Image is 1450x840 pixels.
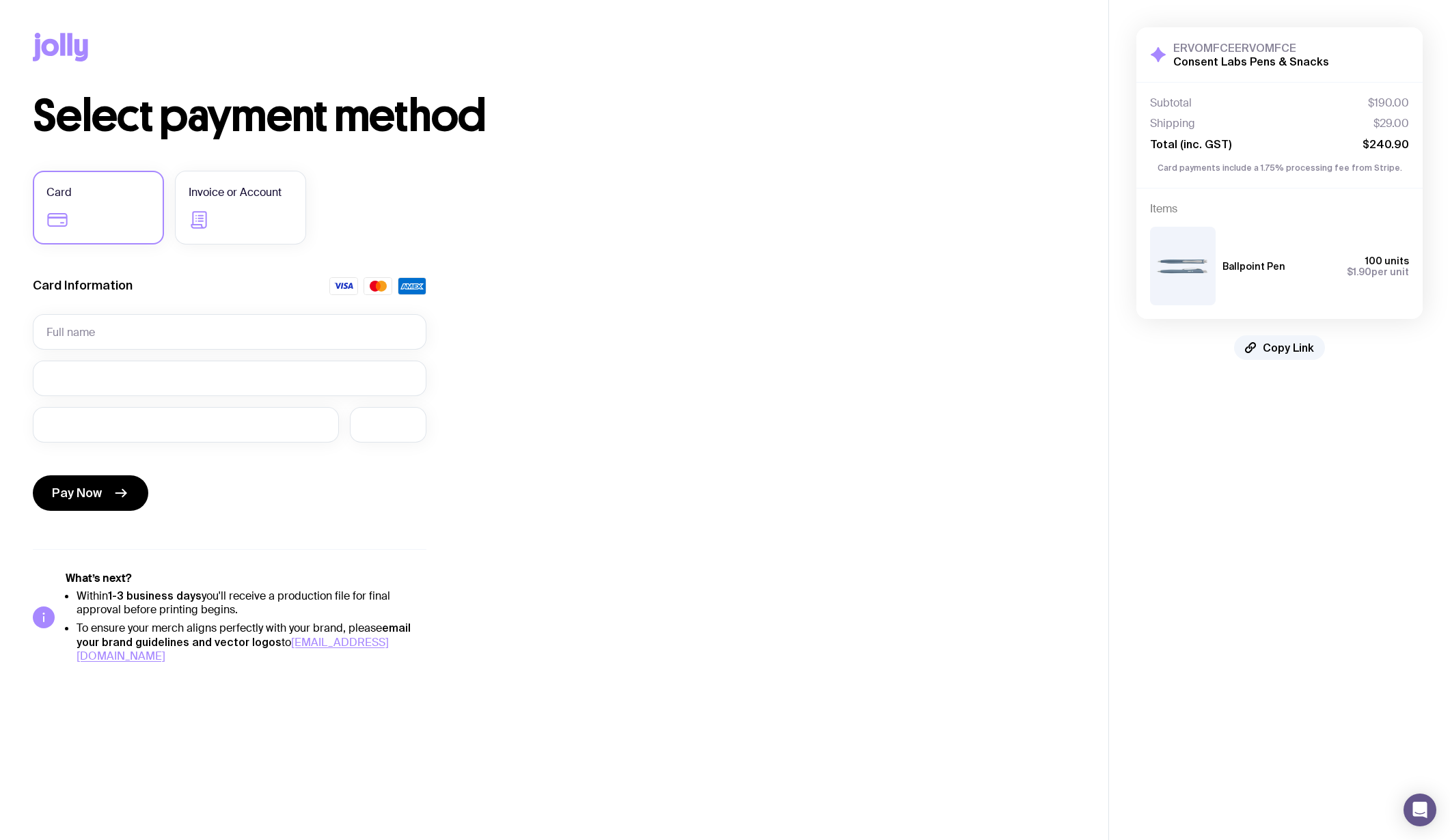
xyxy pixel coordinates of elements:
[1263,341,1314,354] span: Copy Link
[1150,162,1409,174] p: Card payments include a 1.75% processing fee from Stripe.
[52,485,102,501] span: Pay Now
[33,94,1076,138] h1: Select payment method
[1347,266,1409,277] span: per unit
[1368,96,1409,110] span: $190.00
[46,418,325,431] iframe: Secure expiration date input frame
[1150,202,1409,216] h4: Items
[46,372,413,384] iframe: Secure card number input frame
[33,314,426,350] input: Full name
[1150,96,1192,110] span: Subtotal
[46,184,72,201] span: Card
[77,621,411,648] strong: email your brand guidelines and vector logos
[1365,255,1409,266] span: 100 units
[1347,266,1371,277] span: $1.90
[77,635,389,663] a: [EMAIL_ADDRESS][DOMAIN_NAME]
[1173,55,1329,68] h2: Consent Labs Pens & Snacks
[1222,261,1285,272] h3: Ballpoint Pen
[1373,117,1409,130] span: $29.00
[1173,41,1329,55] h3: ERVOMFCEERVOMFCE
[77,621,426,663] li: To ensure your merch aligns perfectly with your brand, please to
[108,589,202,602] strong: 1-3 business days
[189,184,282,201] span: Invoice or Account
[1234,335,1325,360] button: Copy Link
[66,572,426,585] h5: What’s next?
[1150,137,1231,151] span: Total (inc. GST)
[77,589,426,617] li: Within you'll receive a production file for final approval before printing begins.
[33,475,148,511] button: Pay Now
[33,277,133,294] label: Card Information
[1363,137,1409,151] span: $240.90
[1150,117,1195,130] span: Shipping
[1404,794,1436,826] div: Open Intercom Messenger
[364,418,413,431] iframe: Secure CVC input frame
